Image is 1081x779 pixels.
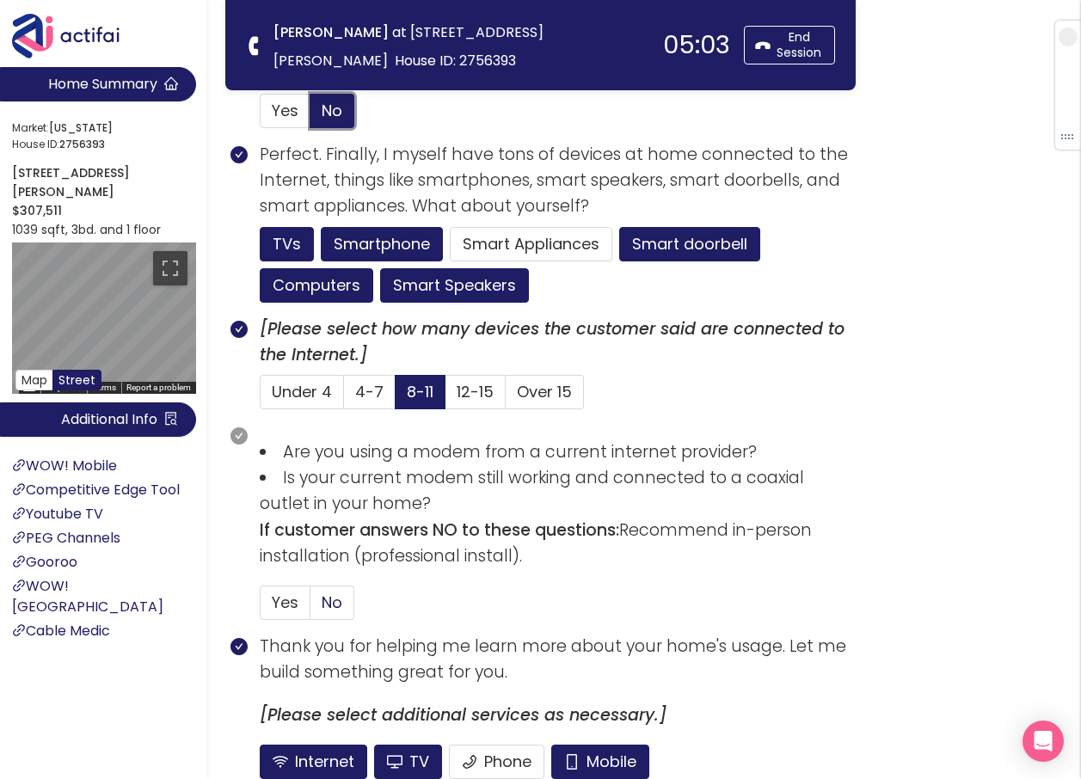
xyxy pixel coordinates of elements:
[126,383,191,392] a: Report a problem
[12,504,103,524] a: Youtube TV
[260,518,619,542] b: If customer answers NO to these questions:
[273,22,389,42] strong: [PERSON_NAME]
[12,242,196,394] div: Map
[12,621,110,641] a: Cable Medic
[12,14,136,58] img: Actifai Logo
[12,531,26,544] span: link
[551,745,649,779] button: Mobile
[230,146,248,163] span: check-circle
[322,592,342,613] span: No
[260,465,856,517] li: Is your current modem still working and connected to a coaxial outlet in your home?
[744,26,835,64] button: End Session
[663,33,730,58] div: 05:03
[12,242,196,394] div: Street View
[272,381,332,402] span: Under 4
[12,480,180,500] a: Competitive Edge Tool
[12,164,130,200] strong: [STREET_ADDRESS][PERSON_NAME]
[272,100,298,121] span: Yes
[260,703,666,727] b: [Please select additional services as necessary.]
[230,427,248,445] span: check-circle
[374,745,442,779] button: TV
[449,745,544,779] button: Phone
[153,251,187,285] button: Toggle fullscreen view
[260,634,856,685] p: Thank you for helping me learn more about your home's usage. Let me build something great for you.
[450,227,612,261] button: Smart Appliances
[12,482,26,496] span: link
[395,51,516,71] span: House ID: 2756393
[12,552,77,572] a: Gooroo
[92,383,116,392] a: Terms (opens in new tab)
[355,381,384,402] span: 4-7
[260,439,856,465] li: Are you using a modem from a current internet provider?
[12,220,196,239] p: 1039 sqft, 3bd. and 1 floor
[517,381,572,402] span: Over 15
[12,528,120,548] a: PEG Channels
[260,142,856,220] p: Perfect. Finally, I myself have tons of devices at home connected to the Internet, things like sm...
[12,456,117,475] a: WOW! Mobile
[59,137,105,151] strong: 2756393
[12,506,26,520] span: link
[322,100,342,121] span: No
[260,227,314,261] button: TVs
[12,623,26,637] span: link
[457,381,494,402] span: 12-15
[12,202,62,219] strong: $307,511
[260,518,856,569] p: Recommend in-person installation (professional install).
[58,371,95,389] span: Street
[272,592,298,613] span: Yes
[21,371,47,389] span: Map
[12,120,191,137] span: Market:
[12,579,26,592] span: link
[230,638,248,655] span: check-circle
[12,458,26,472] span: link
[273,22,544,71] span: at [STREET_ADDRESS][PERSON_NAME]
[49,120,113,135] strong: [US_STATE]
[321,227,443,261] button: Smartphone
[12,555,26,568] span: link
[230,321,248,338] span: check-circle
[12,137,191,153] span: House ID:
[1023,721,1064,762] div: Open Intercom Messenger
[260,268,373,303] button: Computers
[380,268,529,303] button: Smart Speakers
[619,227,760,261] button: Smart doorbell
[260,317,845,366] b: [Please select how many devices the customer said are connected to the Internet.]
[12,576,163,616] a: WOW! [GEOGRAPHIC_DATA]
[407,381,433,402] span: 8-11
[246,37,264,55] span: phone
